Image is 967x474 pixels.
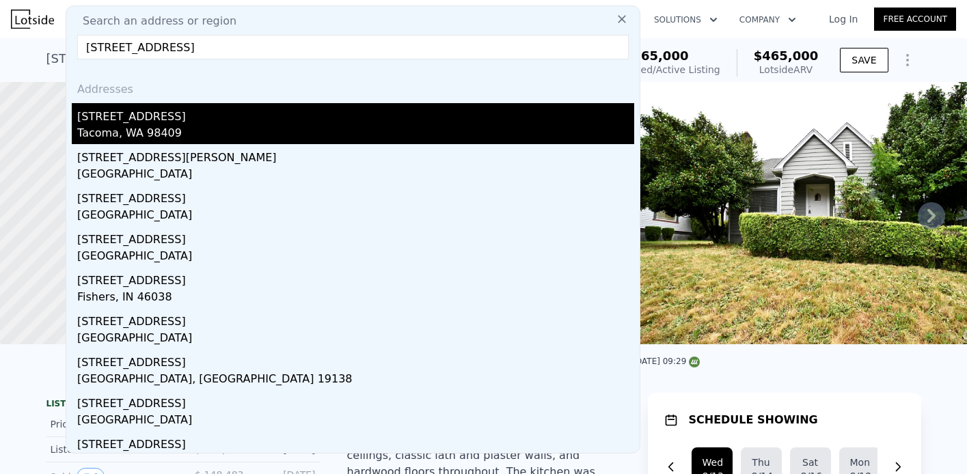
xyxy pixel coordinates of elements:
img: Lotside [11,10,54,29]
div: [STREET_ADDRESS] [77,185,634,207]
img: NWMLS Logo [689,357,700,367]
div: LISTING & SALE HISTORY [46,398,320,412]
span: $465,000 [754,48,819,63]
button: Show Options [894,46,921,74]
div: [STREET_ADDRESS] [77,103,634,125]
div: Tacoma, WA 98409 [77,125,634,144]
div: [GEOGRAPHIC_DATA] [77,248,634,267]
span: Active Listing [656,64,720,75]
div: Price Decrease [51,417,172,431]
div: [STREET_ADDRESS] [77,267,634,289]
div: Fishers, IN 46038 [77,289,634,308]
div: Sat [801,456,820,469]
div: [STREET_ADDRESS][PERSON_NAME] , Tacoma , WA 98404 [46,49,396,68]
button: Company [728,8,807,32]
a: Log In [813,12,874,26]
div: [STREET_ADDRESS] [77,308,634,330]
a: Free Account [874,8,956,31]
div: [STREET_ADDRESS] [77,349,634,371]
div: Listed [51,443,172,456]
div: [GEOGRAPHIC_DATA] [77,330,634,349]
div: [STREET_ADDRESS] [77,431,634,453]
button: Solutions [643,8,728,32]
div: [GEOGRAPHIC_DATA], [GEOGRAPHIC_DATA] 19138 [77,371,634,390]
div: Lotside ARV [754,63,819,76]
div: Mon [850,456,869,469]
div: [STREET_ADDRESS] [77,390,634,412]
div: [GEOGRAPHIC_DATA] [77,412,634,431]
div: [GEOGRAPHIC_DATA] [77,207,634,226]
button: SAVE [840,48,888,72]
div: [STREET_ADDRESS] [77,226,634,248]
h1: SCHEDULE SHOWING [689,412,818,428]
span: $365,000 [624,48,689,63]
div: [STREET_ADDRESS][PERSON_NAME] [77,144,634,166]
input: Enter an address, city, region, neighborhood or zip code [77,35,629,59]
span: Search an address or region [72,13,236,29]
div: [GEOGRAPHIC_DATA] [77,166,634,185]
div: Addresses [72,70,634,103]
div: Thu [752,456,771,469]
div: Wed [703,456,722,469]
